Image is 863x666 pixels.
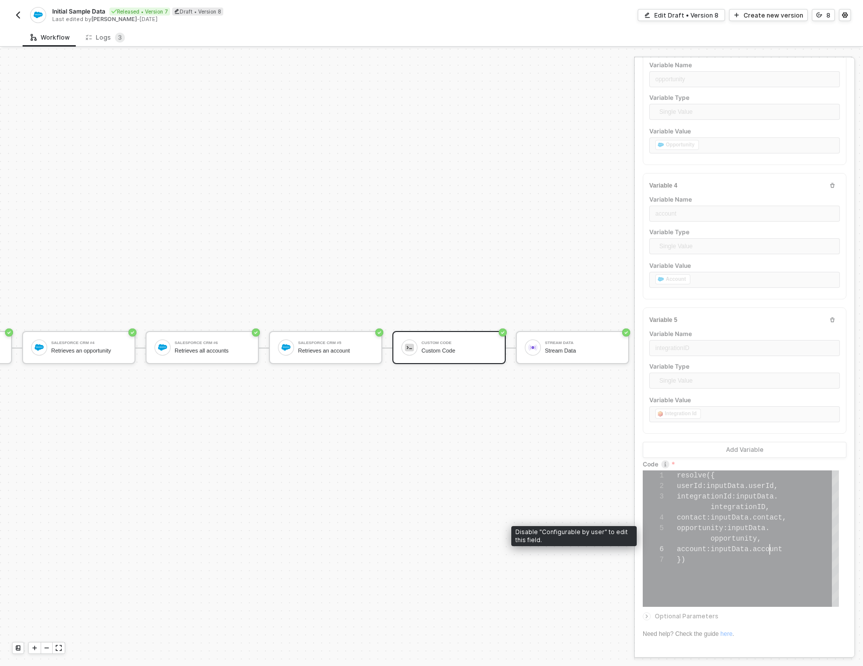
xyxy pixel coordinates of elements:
div: Edit Draft • Version 8 [654,11,718,20]
label: Variable Type [649,362,840,371]
div: Custom Code [421,348,497,354]
span: account [677,545,706,553]
span: icon-success-page [5,328,13,337]
span: icon-success-page [499,328,507,337]
div: 2 [643,481,664,491]
label: Code [643,460,846,468]
span: , [757,535,761,543]
img: icon [281,343,291,352]
span: opportunity [677,524,723,532]
div: Salesforce CRM #5 [298,341,373,345]
span: icon-success-page [375,328,383,337]
span: icon-minus [44,645,50,651]
span: inputData [710,514,749,522]
label: Variable Name [649,329,840,338]
div: Disable "Configurable by user" to edit this field. [511,526,637,546]
span: ({ [706,471,715,479]
span: contact [677,514,706,522]
img: fieldIcon [658,142,664,148]
div: Logs [86,33,125,43]
button: 8 [812,9,835,21]
span: icon-success-page [622,328,630,337]
span: Single Value [659,373,834,388]
span: Single Value [659,239,834,254]
span: inputData [710,545,749,553]
button: Add Variable [643,442,846,458]
div: Released • Version 7 [109,8,170,16]
span: }) [677,556,685,564]
img: icon [405,343,414,352]
div: Create new version [744,11,803,20]
label: Variable Type [649,228,840,236]
span: userId [749,482,774,490]
span: . [765,524,769,532]
a: here [721,630,733,637]
button: Create new version [729,9,808,21]
span: : [706,514,710,522]
span: icon-play [734,12,740,18]
span: Initial Sample Data [52,7,105,16]
span: . [774,492,778,501]
span: userId [677,482,702,490]
span: icon-versioning [816,12,822,18]
div: Add Variable [726,446,764,454]
div: 8 [826,11,830,20]
span: icon-success-page [252,328,260,337]
span: icon-play [32,645,38,651]
div: Draft • Version 8 [172,8,223,16]
img: fieldIcon [658,411,663,417]
div: Need help? Check the guide . [643,630,846,638]
div: Salesforce CRM #4 [51,341,126,345]
div: Retrieves an opportunity [51,348,126,354]
span: integrationID [710,503,765,511]
div: 7 [643,555,664,565]
span: icon-edit [644,12,650,18]
span: inputData [736,492,774,501]
label: Variable Name [649,195,840,204]
span: icon-arrow-right-small [644,613,650,619]
span: : [706,545,710,553]
sup: 3 [115,33,125,43]
div: Workflow [31,34,70,42]
span: opportunity [710,535,757,543]
label: Variable Name [649,61,840,69]
span: inputData [728,524,766,532]
span: . [749,545,753,553]
span: [PERSON_NAME] [91,16,137,23]
span: : [702,482,706,490]
div: 1 [643,470,664,481]
span: . [749,514,753,522]
img: back [14,11,22,19]
span: , [782,514,786,522]
span: integrationId [677,492,732,501]
span: Optional Parameters [655,612,718,620]
span: : [723,524,727,532]
span: icon-edit [174,9,180,14]
img: icon [35,343,44,352]
span: , [774,482,778,490]
span: icon-expand [56,645,62,651]
span: inputData [706,482,745,490]
div: 6 [643,544,664,555]
label: Variable Type [649,93,840,102]
div: Last edited by - [DATE] [52,16,430,23]
img: icon [158,343,167,352]
img: icon [528,343,537,352]
textarea: Editor content;Press Alt+F1 for Accessibility Options. [770,544,770,555]
div: Retrieves an account [298,348,373,354]
span: account [753,545,782,553]
button: Edit Draft • Version 8 [638,9,725,21]
div: Variable 4 [649,182,677,190]
span: . [744,482,748,490]
div: 4 [643,513,664,523]
div: Salesforce CRM #6 [175,341,250,345]
img: fieldIcon [658,276,664,282]
span: icon-settings [842,12,848,18]
div: Stream Data [545,348,620,354]
span: icon-success-page [128,328,136,337]
img: integration-icon [34,11,42,20]
label: Variable Value [649,261,840,270]
span: : [732,492,736,501]
div: Stream Data [545,341,620,345]
div: 5 [643,523,664,534]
